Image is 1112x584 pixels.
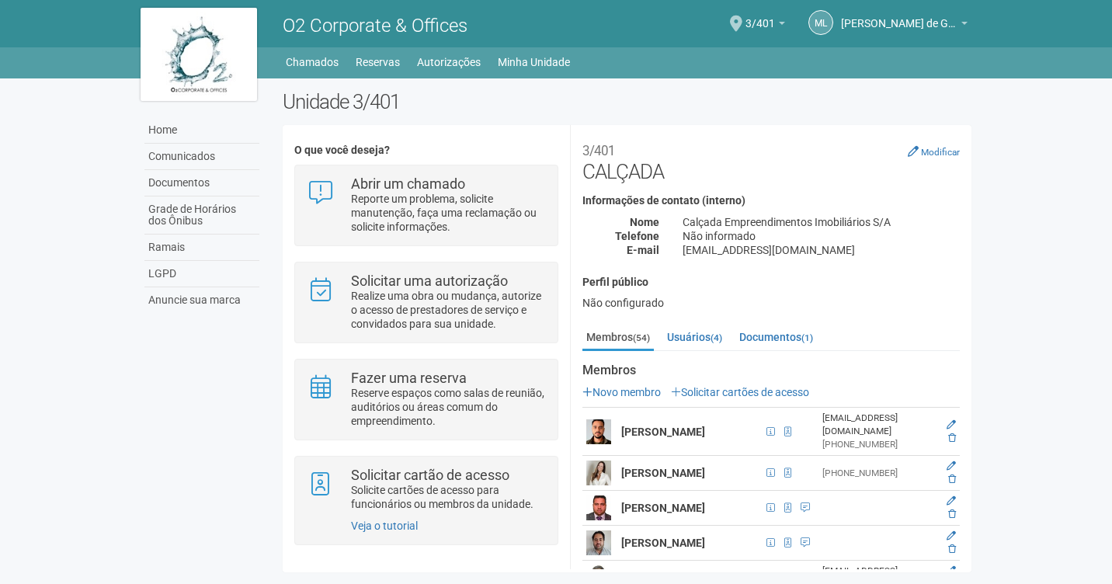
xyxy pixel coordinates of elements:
[582,296,960,310] div: Não configurado
[582,325,654,351] a: Membros(54)
[801,332,813,343] small: (1)
[582,137,960,183] h2: CALÇADA
[586,530,611,555] img: user.png
[351,483,546,511] p: Solicite cartões de acesso para funcionários ou membros da unidade.
[582,386,661,398] a: Novo membro
[947,495,956,506] a: Editar membro
[841,2,957,30] span: Michele Lima de Gondra
[351,176,465,192] strong: Abrir um chamado
[351,273,508,289] strong: Solicitar uma autorização
[621,502,705,514] strong: [PERSON_NAME]
[586,419,611,444] img: user.png
[947,461,956,471] a: Editar membro
[294,144,558,156] h4: O que você deseja?
[745,19,785,32] a: 3/401
[627,244,659,256] strong: E-mail
[615,230,659,242] strong: Telefone
[948,433,956,443] a: Excluir membro
[283,90,971,113] h2: Unidade 3/401
[351,386,546,428] p: Reserve espaços como salas de reunião, auditórios ou áreas comum do empreendimento.
[671,229,971,243] div: Não informado
[582,276,960,288] h4: Perfil público
[908,145,960,158] a: Modificar
[307,371,545,428] a: Fazer uma reserva Reserve espaços como salas de reunião, auditórios ou áreas comum do empreendime...
[671,243,971,257] div: [EMAIL_ADDRESS][DOMAIN_NAME]
[822,467,936,480] div: [PHONE_NUMBER]
[351,520,418,532] a: Veja o tutorial
[141,8,257,101] img: logo.jpg
[948,474,956,485] a: Excluir membro
[663,325,726,349] a: Usuários(4)
[586,495,611,520] img: user.png
[351,467,509,483] strong: Solicitar cartão de acesso
[630,216,659,228] strong: Nome
[582,143,615,158] small: 3/401
[307,468,545,511] a: Solicitar cartão de acesso Solicite cartões de acesso para funcionários ou membros da unidade.
[745,2,775,30] span: 3/401
[356,51,400,73] a: Reservas
[621,467,705,479] strong: [PERSON_NAME]
[841,19,968,32] a: [PERSON_NAME] de Gondra
[671,386,809,398] a: Solicitar cartões de acesso
[144,196,259,235] a: Grade de Horários dos Ônibus
[283,15,467,36] span: O2 Corporate & Offices
[144,287,259,313] a: Anuncie sua marca
[947,419,956,430] a: Editar membro
[947,530,956,541] a: Editar membro
[671,215,971,229] div: Calçada Empreendimentos Imobiliários S/A
[307,177,545,234] a: Abrir um chamado Reporte um problema, solicite manutenção, faça uma reclamação ou solicite inform...
[286,51,339,73] a: Chamados
[948,509,956,520] a: Excluir membro
[144,144,259,170] a: Comunicados
[498,51,570,73] a: Minha Unidade
[822,438,936,451] div: [PHONE_NUMBER]
[921,147,960,158] small: Modificar
[144,261,259,287] a: LGPD
[144,117,259,144] a: Home
[735,325,817,349] a: Documentos(1)
[144,170,259,196] a: Documentos
[633,332,650,343] small: (54)
[351,289,546,331] p: Realize uma obra ou mudança, autorize o acesso de prestadores de serviço e convidados para sua un...
[621,537,705,549] strong: [PERSON_NAME]
[621,426,705,438] strong: [PERSON_NAME]
[582,195,960,207] h4: Informações de contato (interno)
[586,461,611,485] img: user.png
[351,192,546,234] p: Reporte um problema, solicite manutenção, faça uma reclamação ou solicite informações.
[822,412,936,438] div: [EMAIL_ADDRESS][DOMAIN_NAME]
[808,10,833,35] a: ML
[582,363,960,377] strong: Membros
[307,274,545,331] a: Solicitar uma autorização Realize uma obra ou mudança, autorize o acesso de prestadores de serviç...
[417,51,481,73] a: Autorizações
[947,565,956,576] a: Editar membro
[144,235,259,261] a: Ramais
[948,544,956,554] a: Excluir membro
[711,332,722,343] small: (4)
[351,370,467,386] strong: Fazer uma reserva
